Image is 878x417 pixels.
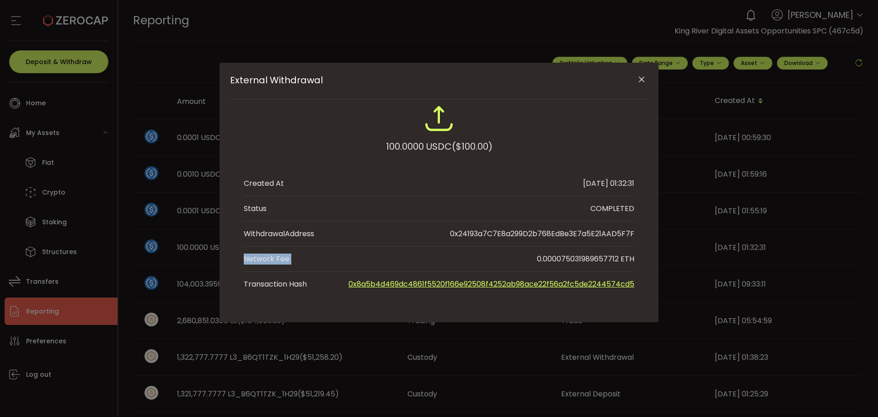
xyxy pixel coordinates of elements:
[230,75,606,86] span: External Withdrawal
[244,178,284,189] div: Created At
[244,203,267,214] div: Status
[452,138,493,155] span: ($100.00)
[386,138,493,155] div: 100.0000 USDC
[633,72,649,88] button: Close
[244,279,335,290] span: Transaction Hash
[219,63,658,322] div: External Withdrawal
[583,178,634,189] div: [DATE] 01:32:31
[590,203,634,214] div: COMPLETED
[244,228,285,239] span: Withdrawal
[450,228,634,239] div: 0x24193a7C7E8a299D2b768EdBe3E7a5E21AAD5F7F
[244,228,314,239] div: Address
[537,254,634,265] div: 0.000075031989657712 ETH
[244,254,289,265] div: Network Fee
[832,373,878,417] iframe: Chat Widget
[348,279,634,289] a: 0x8a5b4d469dc4861f5520f166e92508f4252ab98ace22f56a2fc5de2244574cd5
